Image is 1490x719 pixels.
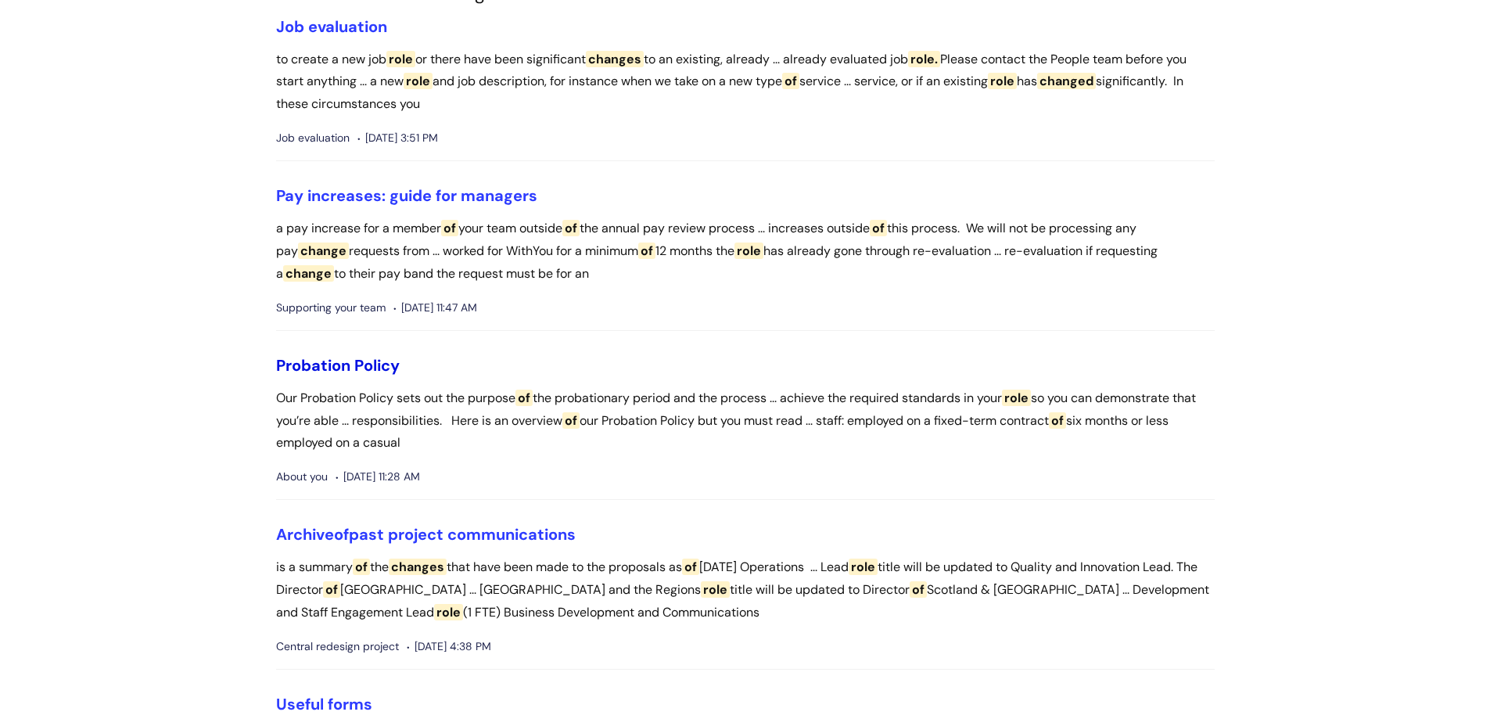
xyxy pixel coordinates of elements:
p: to create a new job or there have been significant to an existing, already ... already evaluated ... [276,49,1215,116]
span: About you [276,467,328,487]
span: of [782,73,799,89]
span: role [734,243,763,259]
span: of [562,412,580,429]
span: of [323,581,340,598]
span: role [1002,390,1031,406]
span: of [441,220,458,236]
span: of [638,243,655,259]
span: changes [389,559,447,575]
p: a pay increase for a member your team outside the annual pay review process ... increases outside... [276,217,1215,285]
a: Job evaluation [276,16,387,37]
span: [DATE] 4:38 PM [407,637,491,656]
span: of [1049,412,1066,429]
span: of [910,581,927,598]
p: is a summary the that have been made to the proposals as [DATE] Operations ... Lead title will be... [276,556,1215,624]
p: Our Probation Policy sets out the purpose the probationary period and the process ... achieve the... [276,387,1215,455]
span: of [682,559,699,575]
span: changed [1037,73,1096,89]
span: [DATE] 3:51 PM [357,128,438,148]
span: role [386,51,415,67]
span: change [283,265,334,282]
span: role [404,73,433,89]
span: Job evaluation [276,128,350,148]
span: change [298,243,349,259]
span: of [562,220,580,236]
span: role [849,559,878,575]
span: changes [586,51,644,67]
span: of [870,220,887,236]
span: Supporting your team [276,298,386,318]
a: Useful forms [276,694,372,714]
a: Pay increases: guide for managers [276,185,537,206]
span: [DATE] 11:28 AM [336,467,420,487]
span: of [334,524,349,545]
span: role [701,581,730,598]
a: Probation Policy [276,355,400,376]
span: of [515,390,533,406]
span: [DATE] 11:47 AM [393,298,477,318]
span: role [434,604,463,620]
span: role. [908,51,940,67]
a: Archiveofpast project communications [276,524,576,545]
span: of [353,559,370,575]
span: role [988,73,1017,89]
span: Central redesign project [276,637,399,656]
